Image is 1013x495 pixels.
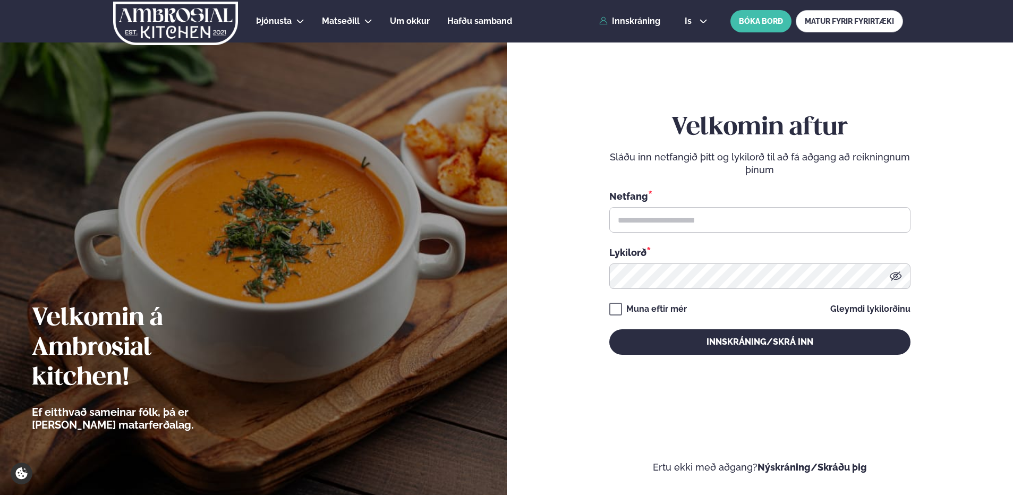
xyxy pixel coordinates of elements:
[390,16,430,26] span: Um okkur
[609,329,910,355] button: Innskráning/Skrá inn
[609,151,910,176] p: Sláðu inn netfangið þitt og lykilorð til að fá aðgang að reikningnum þínum
[447,15,512,28] a: Hafðu samband
[796,10,903,32] a: MATUR FYRIR FYRIRTÆKI
[599,16,660,26] a: Innskráning
[447,16,512,26] span: Hafðu samband
[685,17,695,25] span: is
[830,305,910,313] a: Gleymdi lykilorðinu
[112,2,239,45] img: logo
[757,462,867,473] a: Nýskráning/Skráðu þig
[32,406,252,431] p: Ef eitthvað sameinar fólk, þá er [PERSON_NAME] matarferðalag.
[390,15,430,28] a: Um okkur
[256,16,292,26] span: Þjónusta
[609,113,910,143] h2: Velkomin aftur
[539,461,982,474] p: Ertu ekki með aðgang?
[730,10,791,32] button: BÓKA BORÐ
[11,463,32,484] a: Cookie settings
[32,304,252,393] h2: Velkomin á Ambrosial kitchen!
[322,16,360,26] span: Matseðill
[676,17,716,25] button: is
[609,245,910,259] div: Lykilorð
[609,189,910,203] div: Netfang
[256,15,292,28] a: Þjónusta
[322,15,360,28] a: Matseðill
